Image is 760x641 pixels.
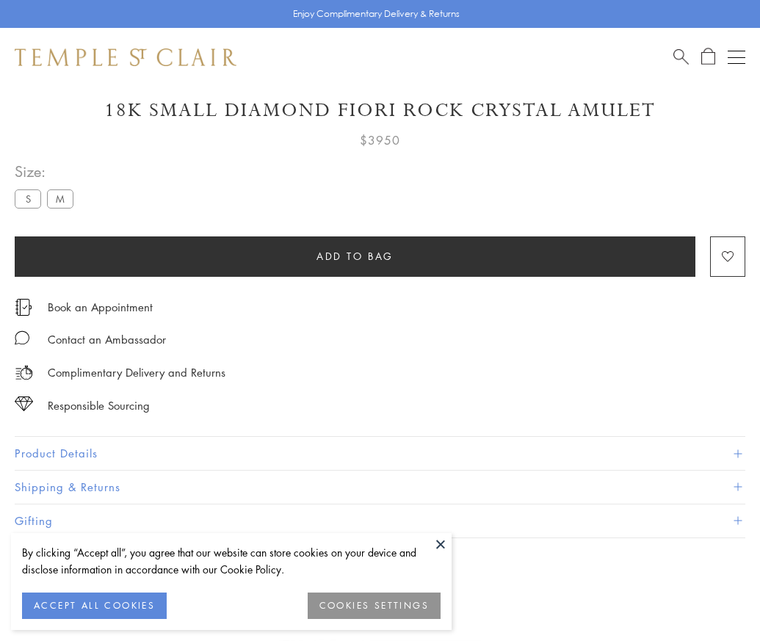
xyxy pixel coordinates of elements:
[15,299,32,316] img: icon_appointment.svg
[48,299,153,315] a: Book an Appointment
[47,189,73,208] label: M
[360,131,400,150] span: $3950
[48,330,166,349] div: Contact an Ambassador
[293,7,460,21] p: Enjoy Complimentary Delivery & Returns
[15,98,745,123] h1: 18K Small Diamond Fiori Rock Crystal Amulet
[48,396,150,415] div: Responsible Sourcing
[316,248,394,264] span: Add to bag
[728,48,745,66] button: Open navigation
[15,504,745,537] button: Gifting
[15,471,745,504] button: Shipping & Returns
[308,593,441,619] button: COOKIES SETTINGS
[15,189,41,208] label: S
[22,593,167,619] button: ACCEPT ALL COOKIES
[15,437,745,470] button: Product Details
[48,363,225,382] p: Complimentary Delivery and Returns
[15,363,33,382] img: icon_delivery.svg
[15,159,79,184] span: Size:
[15,330,29,345] img: MessageIcon-01_2.svg
[15,396,33,411] img: icon_sourcing.svg
[15,236,695,277] button: Add to bag
[15,48,236,66] img: Temple St. Clair
[22,544,441,578] div: By clicking “Accept all”, you agree that our website can store cookies on your device and disclos...
[701,48,715,66] a: Open Shopping Bag
[673,48,689,66] a: Search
